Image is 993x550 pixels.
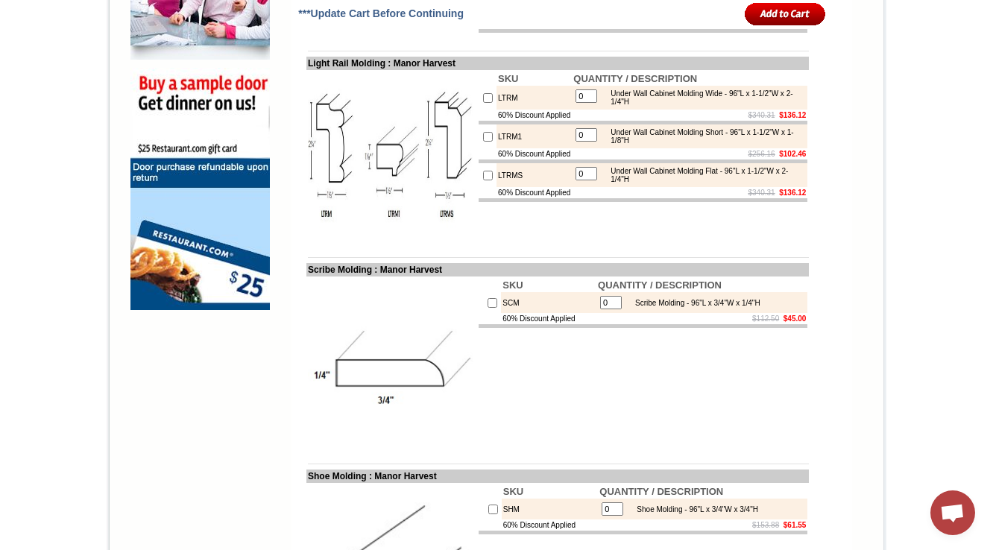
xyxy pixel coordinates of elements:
[306,263,809,276] td: Scribe Molding : Manor Harvest
[748,189,775,197] s: $340.31
[501,292,596,313] td: SCM
[784,314,807,323] b: $45.00
[603,128,804,145] div: Under Wall Cabinet Molding Short - 96"L x 1-1/2"W x 1-1/8"H
[779,111,806,119] b: $136.12
[253,42,256,42] img: spacer.gif
[256,68,301,84] td: [PERSON_NAME] Blue Shaker
[745,1,826,26] input: Add to Cart
[748,150,775,158] s: $256.16
[17,2,121,15] a: Price Sheet View in PDF Format
[497,124,572,148] td: LTRM1
[215,68,253,83] td: Bellmonte Maple
[498,73,518,84] b: SKU
[2,4,14,16] img: pdf.png
[503,486,523,497] b: SKU
[784,521,807,529] b: $61.55
[603,89,804,106] div: Under Wall Cabinet Molding Wide - 96"L x 1-1/2"W x 2-1/4"H
[308,72,476,239] img: Light Rail Molding
[748,111,775,119] s: $340.31
[599,486,723,497] b: QUANTITY / DESCRIPTION
[501,313,596,324] td: 60% Discount Applied
[502,519,599,531] td: 60% Discount Applied
[298,7,464,19] span: ***Update Cart Before Continuing
[81,68,126,84] td: [PERSON_NAME] Yellow Walnut
[497,86,572,110] td: LTRM
[308,278,476,446] img: Scribe Molding
[502,499,599,519] td: SHM
[752,521,779,529] s: $153.88
[930,490,975,535] a: Open chat
[573,73,697,84] b: QUANTITY / DESCRIPTION
[502,279,523,291] b: SKU
[497,110,572,121] td: 60% Discount Applied
[213,42,215,42] img: spacer.gif
[128,68,174,84] td: [PERSON_NAME] White Shaker
[126,42,128,42] img: spacer.gif
[17,6,121,14] b: Price Sheet View in PDF Format
[78,42,81,42] img: spacer.gif
[629,505,758,513] div: Shoe Molding - 96"L x 3/4"W x 3/4"H
[628,299,760,307] div: Scribe Molding - 96"L x 3/4"W x 1/4"H
[173,42,175,42] img: spacer.gif
[38,42,40,42] img: spacer.gif
[306,57,809,70] td: Light Rail Molding : Manor Harvest
[598,279,722,291] b: QUANTITY / DESCRIPTION
[752,314,779,323] s: $112.50
[779,189,806,197] b: $136.12
[779,150,806,158] b: $102.46
[603,167,804,183] div: Under Wall Cabinet Molding Flat - 96"L x 1-1/2"W x 2-1/4"H
[497,163,572,187] td: LTRMS
[40,68,78,83] td: Alabaster Shaker
[497,187,572,198] td: 60% Discount Applied
[175,68,213,83] td: Baycreek Gray
[497,148,572,159] td: 60% Discount Applied
[306,470,809,483] td: Shoe Molding : Manor Harvest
